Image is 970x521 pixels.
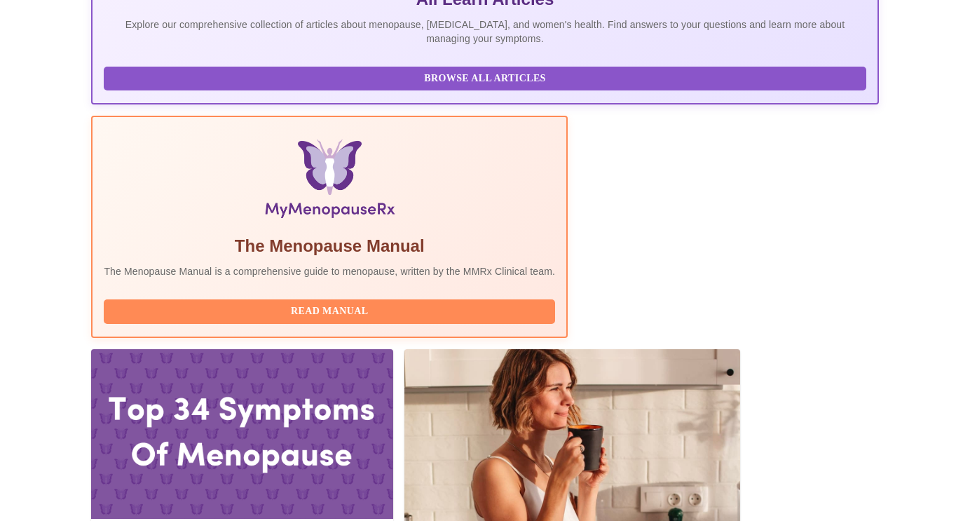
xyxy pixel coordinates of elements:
button: Read Manual [104,299,555,324]
img: Menopause Manual [176,140,484,224]
a: Browse All Articles [104,72,869,83]
p: The Menopause Manual is a comprehensive guide to menopause, written by the MMRx Clinical team. [104,264,555,278]
span: Browse All Articles [118,70,852,88]
p: Explore our comprehensive collection of articles about menopause, [MEDICAL_DATA], and women's hea... [104,18,866,46]
button: Browse All Articles [104,67,866,91]
a: Read Manual [104,304,559,316]
span: Read Manual [118,303,541,320]
h5: The Menopause Manual [104,235,555,257]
